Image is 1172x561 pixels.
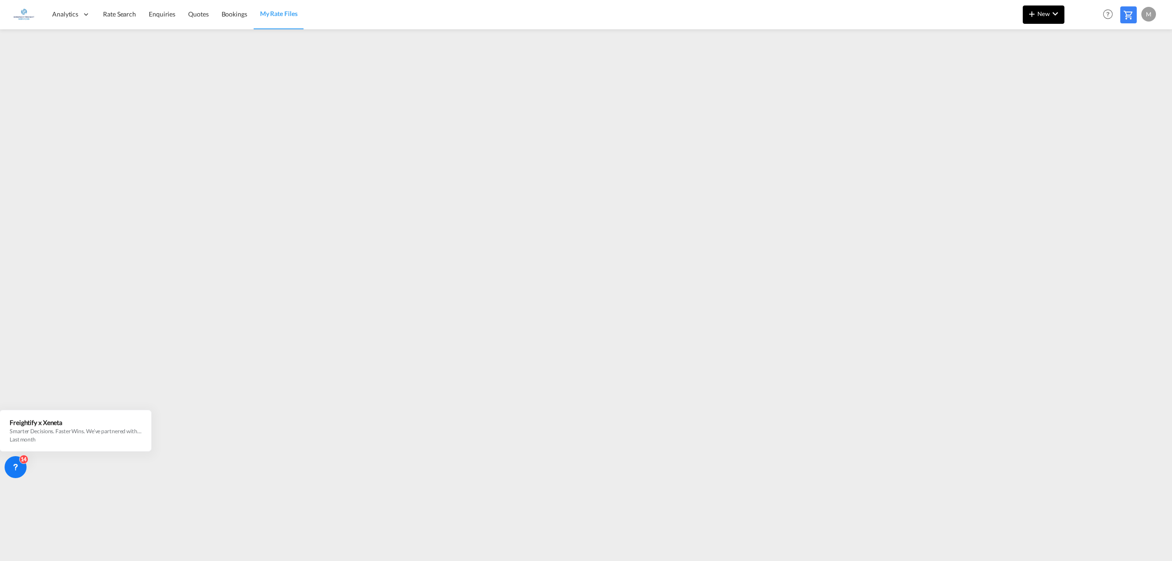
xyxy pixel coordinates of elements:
[1100,6,1116,22] span: Help
[103,10,136,18] span: Rate Search
[149,10,175,18] span: Enquiries
[1026,10,1061,17] span: New
[260,10,298,17] span: My Rate Files
[1141,7,1156,22] div: M
[1050,8,1061,19] md-icon: icon-chevron-down
[14,4,34,25] img: e1326340b7c511ef854e8d6a806141ad.jpg
[1100,6,1120,23] div: Help
[222,10,247,18] span: Bookings
[1023,5,1064,24] button: icon-plus 400-fgNewicon-chevron-down
[52,10,78,19] span: Analytics
[188,10,208,18] span: Quotes
[1026,8,1037,19] md-icon: icon-plus 400-fg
